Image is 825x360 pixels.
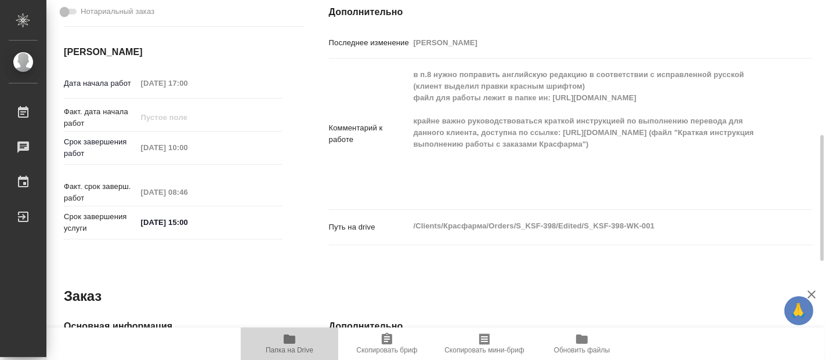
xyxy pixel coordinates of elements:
[410,216,772,236] textarea: /Clients/Красфарма/Orders/S_KSF-398/Edited/S_KSF-398-WK-001
[64,319,283,333] h4: Основная информация
[410,65,772,201] textarea: в п.8 нужно поправить английскую редакцию в соответствии с исправленной русской (клиент выделил п...
[137,139,238,156] input: Пустое поле
[64,78,137,89] p: Дата начала работ
[64,181,137,204] p: Факт. срок заверш. работ
[329,37,410,49] p: Последнее изменение
[436,328,533,360] button: Скопировать мини-бриф
[64,287,102,306] h2: Заказ
[137,75,238,92] input: Пустое поле
[789,299,809,323] span: 🙏
[137,109,238,126] input: Пустое поле
[329,122,410,146] p: Комментарий к работе
[410,34,772,51] input: Пустое поле
[81,6,154,17] span: Нотариальный заказ
[64,136,137,159] p: Срок завершения работ
[329,319,812,333] h4: Дополнительно
[329,221,410,233] p: Путь на drive
[356,346,417,354] span: Скопировать бриф
[329,5,812,19] h4: Дополнительно
[338,328,436,360] button: Скопировать бриф
[64,211,137,234] p: Срок завершения услуги
[64,45,283,59] h4: [PERSON_NAME]
[64,106,137,129] p: Факт. дата начала работ
[784,296,813,325] button: 🙏
[266,346,313,354] span: Папка на Drive
[137,214,238,231] input: ✎ Введи что-нибудь
[241,328,338,360] button: Папка на Drive
[554,346,610,354] span: Обновить файлы
[533,328,631,360] button: Обновить файлы
[137,184,238,201] input: Пустое поле
[444,346,524,354] span: Скопировать мини-бриф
